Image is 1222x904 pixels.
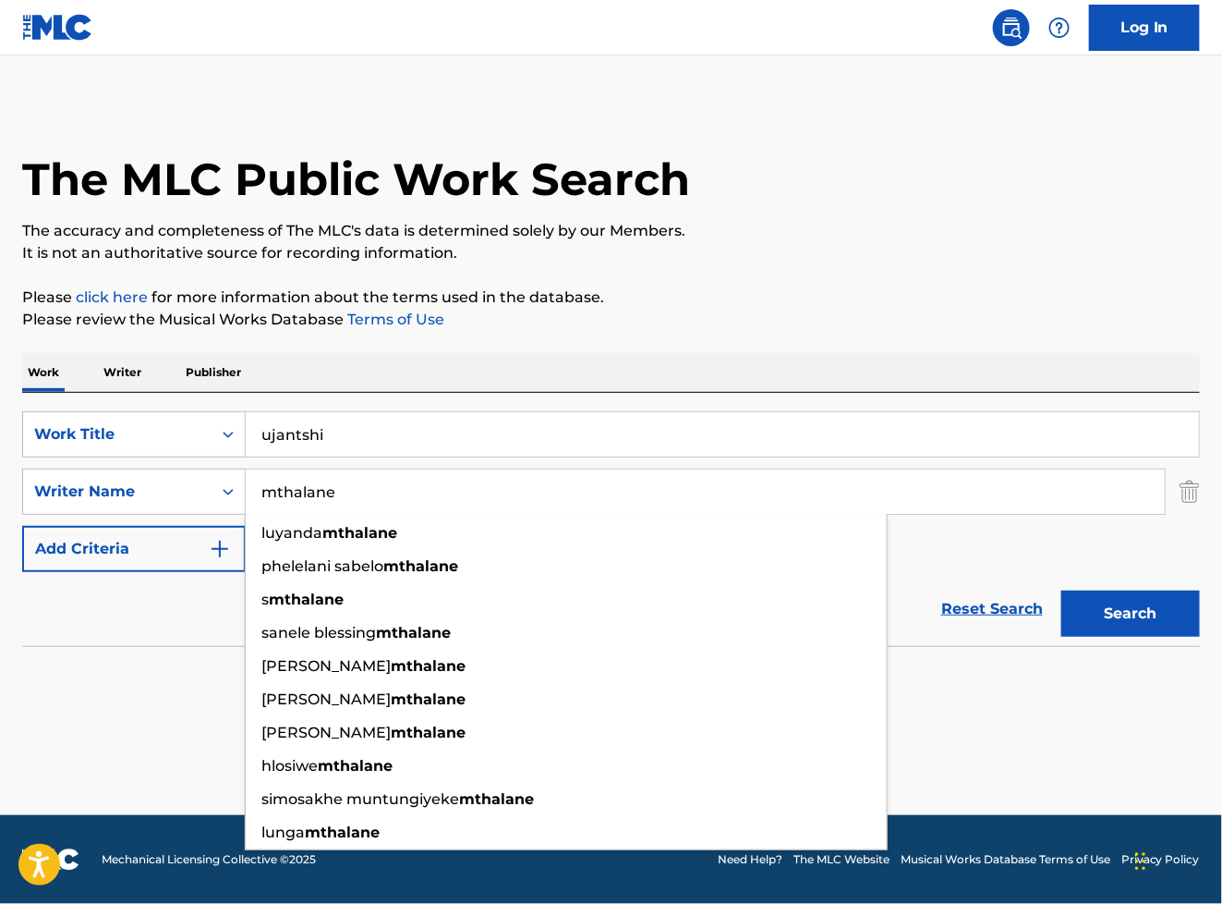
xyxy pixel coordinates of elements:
strong: mthalane [459,790,534,808]
strong: mthalane [391,724,466,741]
img: Delete Criterion [1180,469,1200,515]
iframe: Chat Widget [1130,815,1222,904]
p: It is not an authoritative source for recording information. [22,242,1200,264]
div: Work Title [34,423,200,446]
a: Terms of Use [344,311,444,328]
form: Search Form [22,411,1200,646]
span: [PERSON_NAME] [261,724,391,741]
span: phelelani sabelo [261,557,383,575]
button: Add Criteria [22,526,246,572]
span: hlosiwe [261,757,318,775]
img: logo [22,849,79,871]
strong: mthalane [391,657,466,675]
div: Writer Name [34,481,200,503]
a: Public Search [993,9,1030,46]
img: 9d2ae6d4665cec9f34b9.svg [209,538,231,560]
strong: mthalane [391,690,466,708]
span: [PERSON_NAME] [261,657,391,675]
a: Musical Works Database Terms of Use [901,851,1110,868]
p: The accuracy and completeness of The MLC's data is determined solely by our Members. [22,220,1200,242]
img: help [1048,17,1071,39]
p: Work [22,353,65,392]
span: lunga [261,824,305,841]
strong: mthalane [376,624,451,641]
p: Please review the Musical Works Database [22,309,1200,331]
div: Drag [1135,834,1146,889]
a: Reset Search [932,589,1052,629]
strong: mthalane [305,824,380,841]
img: search [1000,17,1022,39]
span: simosakhe muntungiyeke [261,790,459,808]
strong: mthalane [318,757,393,775]
a: click here [76,288,148,306]
img: MLC Logo [22,14,93,41]
span: Mechanical Licensing Collective © 2025 [102,851,316,868]
button: Search [1061,591,1200,637]
p: Writer [98,353,147,392]
strong: mthalane [269,591,344,608]
span: luyanda [261,524,322,542]
p: Please for more information about the terms used in the database. [22,287,1200,309]
span: s [261,591,269,608]
h1: The MLC Public Work Search [22,152,690,207]
div: Help [1041,9,1078,46]
a: The MLC Website [793,851,889,868]
a: Need Help? [718,851,782,868]
span: [PERSON_NAME] [261,690,391,708]
strong: mthalane [322,524,397,542]
span: sanele blessing [261,624,376,641]
a: Privacy Policy [1121,851,1200,868]
strong: mthalane [383,557,458,575]
p: Publisher [180,353,247,392]
a: Log In [1089,5,1200,51]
